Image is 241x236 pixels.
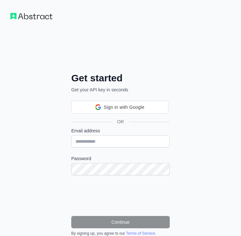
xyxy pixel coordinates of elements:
span: Sign in with Google [104,104,144,111]
p: Get your API key in seconds [71,87,170,93]
div: Sign in with Google [71,101,168,114]
img: Workflow [10,13,52,19]
span: OR [112,118,129,125]
h2: Get started [71,72,170,84]
a: Terms of Service [126,231,155,236]
button: Continue [71,216,170,228]
div: By signing up, you agree to our . [71,231,170,236]
iframe: reCAPTCHA [71,183,170,208]
label: Password [71,155,170,162]
label: Email address [71,128,170,134]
